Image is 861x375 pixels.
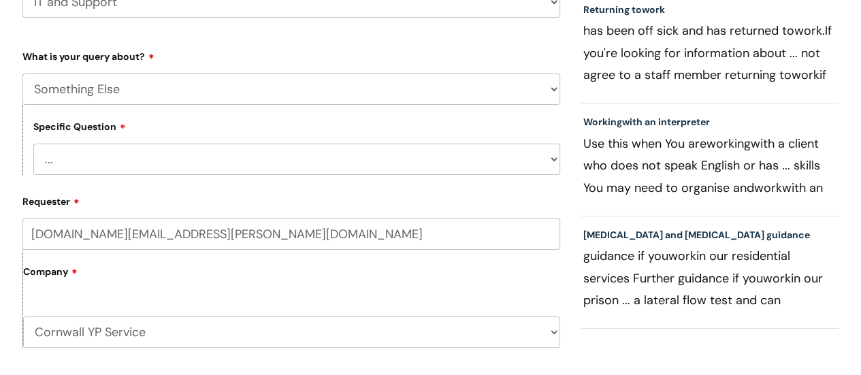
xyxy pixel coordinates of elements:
a: Workingwith an interpreter [583,116,710,128]
span: work [792,67,819,83]
label: What is your query about? [22,46,560,63]
p: Use this when You are with a client who does not speak English or has ... skills You may need to ... [583,133,836,198]
a: Returning towork [583,3,665,16]
input: Email [22,218,560,250]
span: work [668,248,696,264]
span: work [642,3,665,16]
label: Requester [22,191,560,208]
label: Specific Question [33,119,126,133]
p: has been off sick and has returned to If you're looking for information about ... not agree to a ... [583,20,836,85]
span: work [763,270,791,287]
span: Working [583,116,622,128]
p: guidance if you in our residential services Further guidance if you in our prison ... a lateral f... [583,245,836,310]
label: Company [23,261,560,292]
span: work [754,180,782,196]
span: work. [794,22,825,39]
span: working [706,135,751,152]
a: [MEDICAL_DATA] and [MEDICAL_DATA] guidance [583,229,810,241]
